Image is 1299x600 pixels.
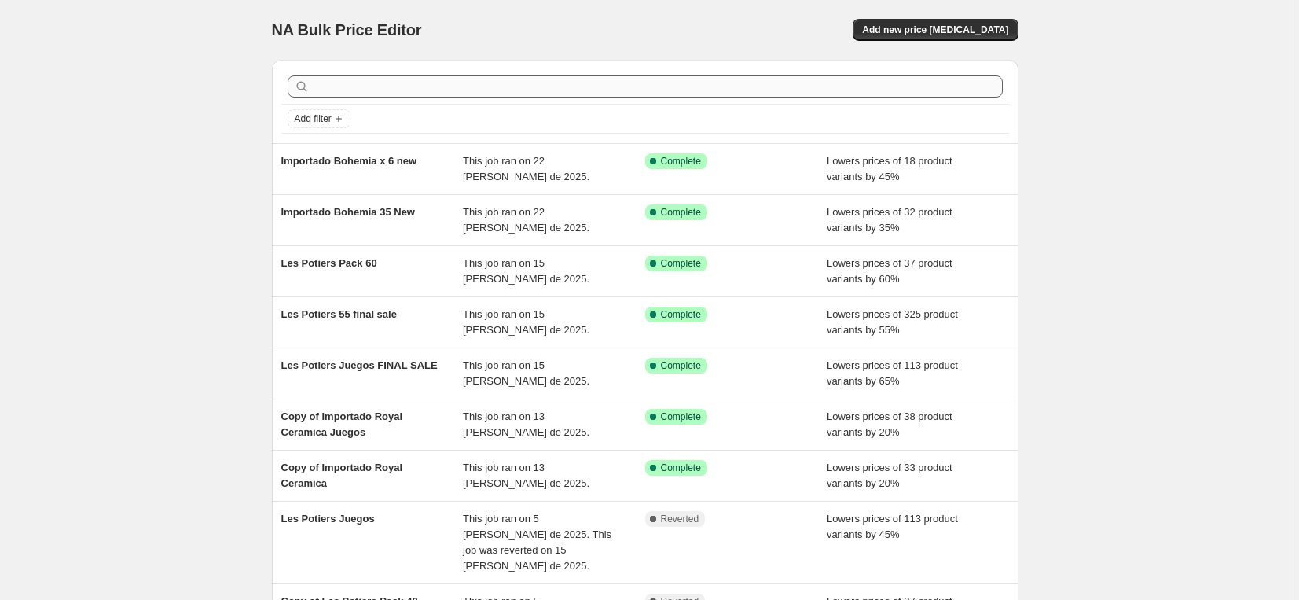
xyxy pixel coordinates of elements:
[661,308,701,321] span: Complete
[661,206,701,219] span: Complete
[281,206,415,218] span: Importado Bohemia 35 New
[827,462,952,489] span: Lowers prices of 33 product variants by 20%
[295,112,332,125] span: Add filter
[853,19,1018,41] button: Add new price [MEDICAL_DATA]
[281,308,397,320] span: Les Potiers 55 final sale
[281,462,403,489] span: Copy of Importado Royal Ceramica
[281,359,438,371] span: Les Potiers Juegos FINAL SALE
[827,206,952,234] span: Lowers prices of 32 product variants by 35%
[463,257,589,285] span: This job ran on 15 [PERSON_NAME] de 2025.
[827,513,958,540] span: Lowers prices of 113 product variants by 45%
[272,21,422,39] span: NA Bulk Price Editor
[862,24,1008,36] span: Add new price [MEDICAL_DATA]
[463,359,589,387] span: This job ran on 15 [PERSON_NAME] de 2025.
[827,155,952,182] span: Lowers prices of 18 product variants by 45%
[288,109,350,128] button: Add filter
[463,308,589,336] span: This job ran on 15 [PERSON_NAME] de 2025.
[281,155,417,167] span: Importado Bohemia x 6 new
[661,155,701,167] span: Complete
[661,462,701,474] span: Complete
[463,410,589,438] span: This job ran on 13 [PERSON_NAME] de 2025.
[463,155,589,182] span: This job ran on 22 [PERSON_NAME] de 2025.
[661,257,701,270] span: Complete
[827,257,952,285] span: Lowers prices of 37 product variants by 60%
[281,513,375,525] span: Les Potiers Juegos
[463,462,589,489] span: This job ran on 13 [PERSON_NAME] de 2025.
[661,359,701,372] span: Complete
[281,410,403,438] span: Copy of Importado Royal Ceramica Juegos
[281,257,377,269] span: Les Potiers Pack 60
[463,513,611,572] span: This job ran on 5 [PERSON_NAME] de 2025. This job was reverted on 15 [PERSON_NAME] de 2025.
[661,513,699,525] span: Reverted
[463,206,589,234] span: This job ran on 22 [PERSON_NAME] de 2025.
[827,308,958,336] span: Lowers prices of 325 product variants by 55%
[827,410,952,438] span: Lowers prices of 38 product variants by 20%
[661,410,701,423] span: Complete
[827,359,958,387] span: Lowers prices of 113 product variants by 65%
